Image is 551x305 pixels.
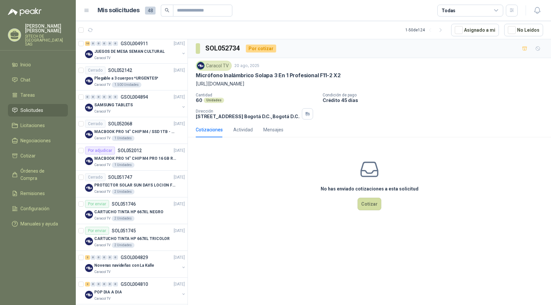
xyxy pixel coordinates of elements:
[85,200,109,208] div: Por enviar
[321,185,419,192] h3: No has enviado cotizaciones a esta solicitud
[85,93,186,114] a: 0 0 0 0 0 0 GSOL004894[DATE] Company LogoSAMSUNG TABLETSCaracol TV
[174,281,185,288] p: [DATE]
[112,82,141,87] div: 1.500 Unidades
[85,66,105,74] div: Cerrado
[94,209,163,215] p: CARTUCHO TINTA HP 667XL NEGRO
[405,25,446,35] div: 1 - 50 de 124
[113,41,118,46] div: 0
[102,41,107,46] div: 0
[76,197,188,224] a: Por enviarSOL051746[DATE] Company LogoCARTUCHO TINTA HP 667XL NEGROCaracol TV2 Unidades
[85,104,93,112] img: Company Logo
[8,187,68,200] a: Remisiones
[85,227,109,235] div: Por enviar
[113,95,118,99] div: 0
[85,50,93,58] img: Company Logo
[174,174,185,181] p: [DATE]
[20,137,51,144] span: Negociaciones
[25,34,68,46] p: SITECH DE [GEOGRAPHIC_DATA] SAS
[196,126,223,133] div: Cotizaciones
[196,80,543,87] p: [URL][DOMAIN_NAME]
[96,255,101,260] div: 0
[94,109,110,114] p: Caracol TV
[113,282,118,287] div: 0
[8,150,68,162] a: Cotizar
[85,282,90,287] div: 2
[451,24,499,36] button: Asignado a mi
[94,155,176,162] p: MACBOOK PRO 14" CHIP M4 PRO 16 GB RAM 1TB
[102,282,107,287] div: 0
[102,255,107,260] div: 0
[112,189,134,194] div: 2 Unidades
[8,218,68,230] a: Manuales y ayuda
[112,136,134,141] div: 1 Unidades
[246,45,276,52] div: Por cotizar
[8,119,68,132] a: Licitaciones
[94,269,110,275] p: Caracol TV
[76,117,188,144] a: CerradoSOL052068[DATE] Company LogoMACBOOK PRO 14" CHIP M4 / SSD 1TB - 24 GB RAMCaracol TV1 Unidades
[442,7,455,14] div: Todas
[112,162,134,168] div: 1 Unidades
[196,93,317,97] p: Cantidad
[20,220,58,227] span: Manuales y ayuda
[118,148,142,153] p: SOL052012
[91,255,96,260] div: 0
[94,49,165,55] p: JUEGOS DE MESA SEMAN CULTURAL
[8,134,68,147] a: Negociaciones
[8,8,42,16] img: Logo peakr
[8,165,68,185] a: Órdenes de Compra
[174,67,185,74] p: [DATE]
[233,126,253,133] div: Actividad
[94,136,110,141] p: Caracol TV
[174,94,185,100] p: [DATE]
[165,8,169,13] span: search
[96,41,101,46] div: 0
[85,173,105,181] div: Cerrado
[85,211,93,219] img: Company Logo
[145,7,156,15] span: 48
[20,76,30,84] span: Chat
[196,109,299,114] p: Dirección
[112,202,136,206] p: SOL051746
[8,89,68,101] a: Tareas
[113,255,118,260] div: 0
[94,243,110,248] p: Caracol TV
[174,148,185,154] p: [DATE]
[205,43,241,53] h3: SOL052734
[8,74,68,86] a: Chat
[196,114,299,119] p: [STREET_ADDRESS] Bogotá D.C. , Bogotá D.C.
[8,202,68,215] a: Configuración
[196,97,202,103] p: 60
[121,282,148,287] p: GSOL004810
[96,95,101,99] div: 0
[358,198,381,210] button: Cotizar
[91,41,96,46] div: 0
[112,243,134,248] div: 2 Unidades
[108,68,132,73] p: SOL052142
[20,205,49,212] span: Configuración
[196,61,232,71] div: Caracol TV
[85,254,186,275] a: 2 0 0 0 0 0 GSOL004829[DATE] Company LogoNovenas navideñas con La KalleCaracol TV
[76,64,188,90] a: CerradoSOL052142[DATE] Company LogoPlegable a 3 cuerpos *URGENTES*Caracol TV1.500 Unidades
[25,24,68,33] p: [PERSON_NAME] [PERSON_NAME]
[174,254,185,261] p: [DATE]
[85,291,93,299] img: Company Logo
[94,162,110,168] p: Caracol TV
[112,216,134,221] div: 2 Unidades
[197,62,204,69] img: Company Logo
[85,95,90,99] div: 0
[76,144,188,171] a: Por adjudicarSOL052012[DATE] Company LogoMACBOOK PRO 14" CHIP M4 PRO 16 GB RAM 1TBCaracol TV1 Uni...
[20,61,31,68] span: Inicio
[121,255,148,260] p: GSOL004829
[121,41,148,46] p: GSOL004911
[8,58,68,71] a: Inicio
[91,282,96,287] div: 0
[174,228,185,234] p: [DATE]
[102,95,107,99] div: 0
[85,77,93,85] img: Company Logo
[20,122,45,129] span: Licitaciones
[174,121,185,127] p: [DATE]
[94,102,133,108] p: SAMSUNG TABLETS
[96,282,101,287] div: 0
[107,282,112,287] div: 0
[108,175,132,180] p: SOL051747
